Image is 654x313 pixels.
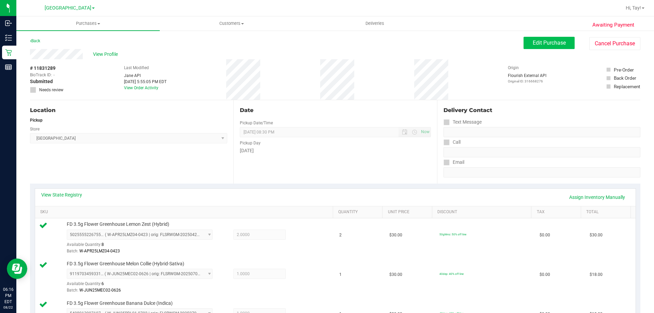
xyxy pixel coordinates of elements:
[565,191,629,203] a: Assign Inventory Manually
[39,87,63,93] span: Needs review
[67,221,169,228] span: FD 3.5g Flower Greenhouse Lemon Zest (Hybrid)
[3,286,13,305] p: 06:16 PM EDT
[508,79,546,84] p: Original ID: 316668276
[124,73,167,79] div: Jane API
[443,127,640,137] input: Format: (999) 999-9999
[53,72,54,78] span: -
[240,106,431,114] div: Date
[160,20,303,27] span: Customers
[30,38,40,43] a: Back
[437,209,529,215] a: Discount
[79,249,120,253] span: W-APR25LMZ04-0423
[40,209,330,215] a: SKU
[160,16,303,31] a: Customers
[533,40,566,46] span: Edit Purchase
[443,117,482,127] label: Text Message
[443,106,640,114] div: Delivery Contact
[240,147,431,154] div: [DATE]
[389,232,402,238] span: $30.00
[537,209,578,215] a: Tax
[508,73,546,84] div: Flourish External API
[356,20,393,27] span: Deliveries
[586,209,628,215] a: Total
[79,288,121,293] span: W-JUN25MEC02-0626
[540,232,550,238] span: $0.00
[30,65,56,72] span: # 11831289
[16,16,160,31] a: Purchases
[124,85,158,90] a: View Order Activity
[3,305,13,310] p: 08/22
[41,191,82,198] a: View State Registry
[590,232,603,238] span: $30.00
[443,147,640,157] input: Format: (999) 999-9999
[5,64,12,71] inline-svg: Reports
[5,34,12,41] inline-svg: Inventory
[67,249,78,253] span: Batch:
[592,21,634,29] span: Awaiting Payment
[338,209,380,215] a: Quantity
[614,75,636,81] div: Back Order
[540,271,550,278] span: $0.00
[339,271,342,278] span: 1
[7,259,27,279] iframe: Resource center
[524,37,575,49] button: Edit Purchase
[614,83,640,90] div: Replacement
[389,271,402,278] span: $30.00
[443,137,461,147] label: Call
[508,65,519,71] label: Origin
[439,233,466,236] span: 50ghlmz: 50% off line
[124,65,149,71] label: Last Modified
[102,242,104,247] span: 8
[303,16,447,31] a: Deliveries
[439,272,464,276] span: 40dep: 40% off line
[5,20,12,27] inline-svg: Inbound
[388,209,430,215] a: Unit Price
[5,49,12,56] inline-svg: Retail
[67,288,78,293] span: Batch:
[614,66,634,73] div: Pre-Order
[102,281,104,286] span: 6
[16,20,160,27] span: Purchases
[240,140,261,146] label: Pickup Day
[30,106,227,114] div: Location
[45,5,91,11] span: [GEOGRAPHIC_DATA]
[124,79,167,85] div: [DATE] 5:55:05 PM EDT
[240,120,273,126] label: Pickup Date/Time
[67,300,173,307] span: FD 3.5g Flower Greenhouse Banana Dulce (Indica)
[339,232,342,238] span: 2
[30,126,40,132] label: Store
[67,261,184,267] span: FD 3.5g Flower Greenhouse Melon Collie (Hybrid-Sativa)
[30,118,43,123] strong: Pickup
[30,78,53,85] span: Submitted
[443,157,464,167] label: Email
[67,279,220,292] div: Available Quantity:
[93,51,120,58] span: View Profile
[590,271,603,278] span: $18.00
[626,5,641,11] span: Hi, Tay!
[67,240,220,253] div: Available Quantity:
[589,37,640,50] button: Cancel Purchase
[30,72,52,78] span: BioTrack ID:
